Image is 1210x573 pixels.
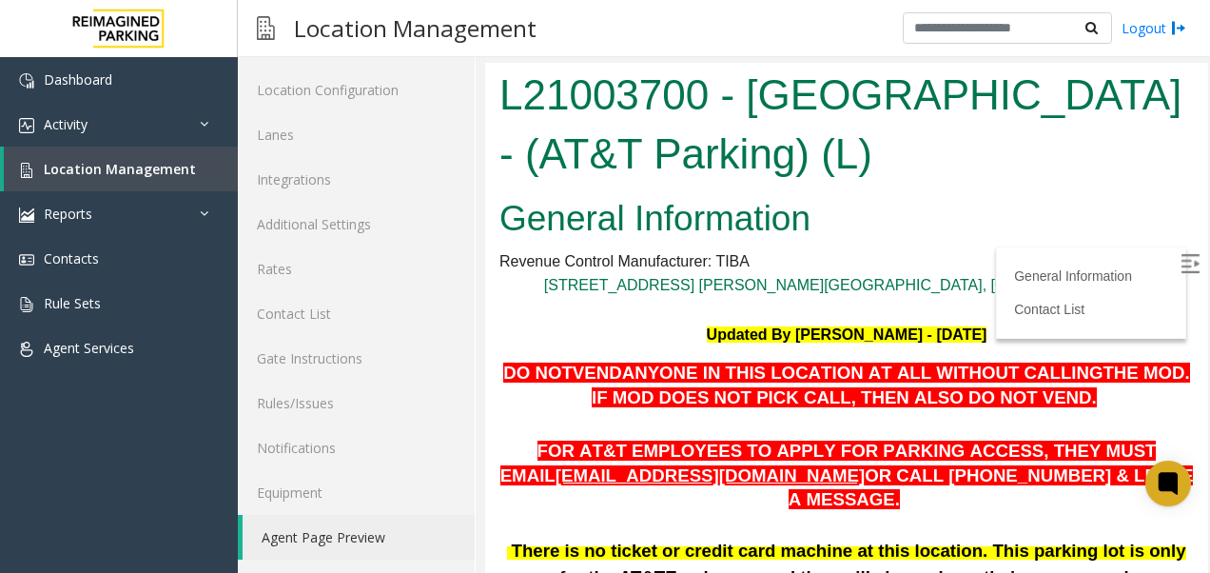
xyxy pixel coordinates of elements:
span: and they will always have their access card. [279,504,649,524]
a: Rates [238,247,475,291]
span: Rule Sets [44,294,101,312]
span: . IF MOD DOES NOT PICK CALL, THEN ALSO DO NOT VEND. [107,300,705,345]
a: [STREET_ADDRESS] [PERSON_NAME][GEOGRAPHIC_DATA], [GEOGRAPHIC_DATA] [59,214,664,230]
span: There is no ticket or credit card machine at this location. This parking lot is only for the AT&T [26,478,700,524]
span: Location Management [44,160,196,178]
a: Agent Page Preview [243,515,475,560]
a: General Information [529,206,647,221]
img: Open/Close Sidebar Menu [695,191,714,210]
a: Location Management [4,147,238,191]
span: Employees, [180,504,279,524]
a: Integrations [238,157,475,202]
a: Gate Instructions [238,336,475,381]
b: Updated By [PERSON_NAME] - [DATE] [222,264,502,280]
img: 'icon' [19,297,34,312]
h1: L21003700 - [GEOGRAPHIC_DATA] - (AT&T Parking) (L) [14,3,709,120]
span: Revenue Control Manufacturer: TIBA [14,190,264,207]
span: FOR AT&T EMPLOYEES TO APPLY FOR PARKING ACCESS, THEY MUST EMAIL [15,378,672,423]
a: Additional Settings [238,202,475,247]
span: THE MOD [617,300,699,320]
h3: Location Management [284,5,546,51]
a: Logout [1122,18,1186,38]
img: 'icon' [19,207,34,223]
img: 'icon' [19,73,34,89]
img: 'icon' [19,118,34,133]
img: pageIcon [257,5,275,51]
img: logout [1171,18,1186,38]
img: 'icon' [19,342,34,357]
span: DO NOT [18,300,88,320]
span: Agent Services [44,339,134,357]
a: Notifications [238,425,475,470]
a: Lanes [238,112,475,157]
span: Activity [44,115,88,133]
span: Dashboard [44,70,112,89]
span: Reports [44,205,92,223]
span: Contacts [44,249,99,267]
span: VEND [88,300,137,320]
img: 'icon' [19,252,34,267]
img: 'icon' [19,163,34,178]
a: Equipment [238,470,475,515]
span: ANYONE IN THIS LOCATION AT ALL WITHOUT CALLING [137,300,618,320]
h2: General Information [14,131,709,181]
span: [EMAIL_ADDRESS][DOMAIN_NAME] [70,403,380,423]
a: Contact List [238,291,475,336]
a: Contact List [529,239,599,254]
span: OR CALL [PHONE_NUMBER] & LEAVE A MESSAGE. [303,403,709,447]
a: Location Configuration [238,68,475,112]
a: Rules/Issues [238,381,475,425]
